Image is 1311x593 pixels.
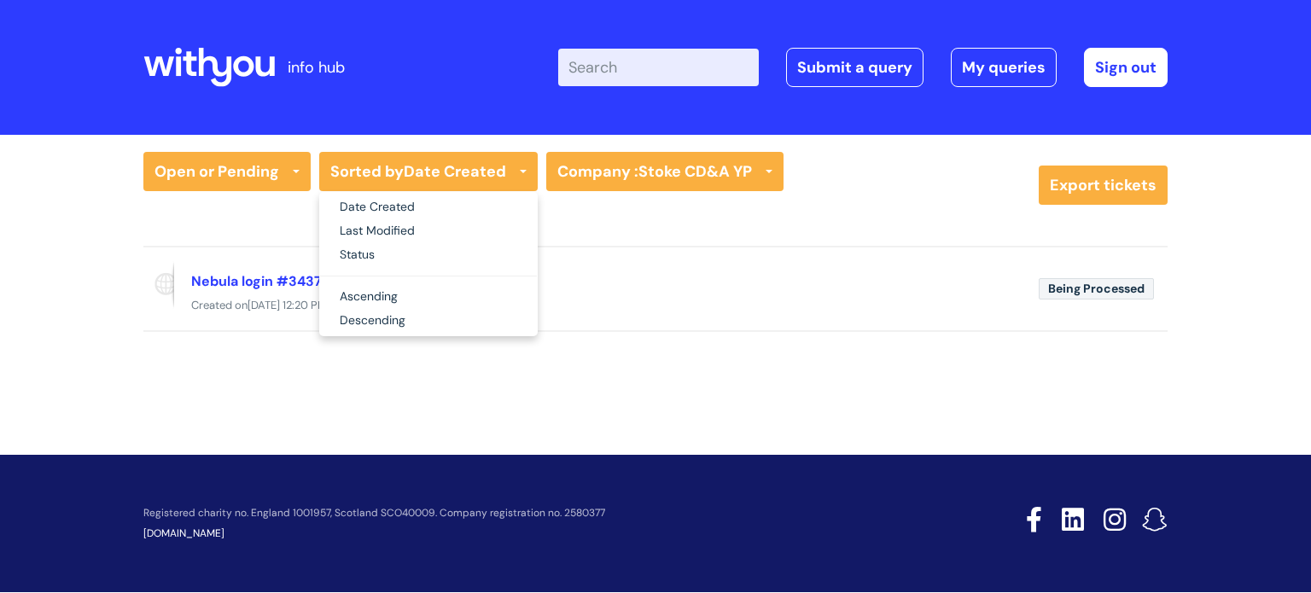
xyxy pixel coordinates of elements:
[143,261,174,309] span: Reported via portal
[143,508,905,519] p: Registered charity no. England 1001957, Scotland SCO40009. Company registration no. 2580377
[1039,278,1154,299] span: Being Processed
[558,48,1168,87] div: | -
[319,219,538,243] a: Last Modified
[1039,166,1168,205] a: Export tickets
[143,526,224,540] a: [DOMAIN_NAME]
[319,243,538,267] a: Status
[143,295,1168,317] div: Created on
[951,48,1057,87] a: My queries
[143,152,311,191] a: Open or Pending
[546,152,784,191] a: Company :Stoke CD&A YP
[404,161,506,182] b: Date Created
[319,285,538,309] a: Ascending
[319,152,538,191] a: Sorted byDate Created
[786,48,924,87] a: Submit a query
[191,272,337,290] a: Nebula login #343742
[248,298,327,312] span: [DATE] 12:20 PM
[319,309,538,333] a: Descending
[319,195,538,219] a: Date Created
[558,49,759,86] input: Search
[1084,48,1168,87] a: Sign out
[638,161,752,182] strong: Stoke CD&A YP
[288,54,345,81] p: info hub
